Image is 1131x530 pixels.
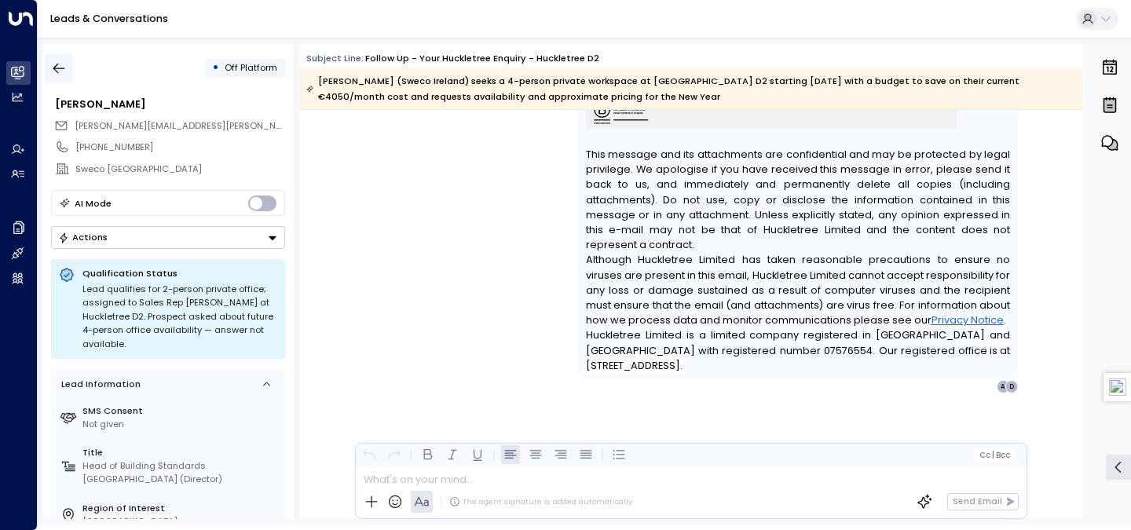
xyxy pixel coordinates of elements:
div: A [997,380,1009,393]
button: Actions [51,226,285,249]
font: e is at [980,344,1010,357]
button: Redo [385,445,404,464]
div: Lead qualifies for 2-person private office; assigned to Sales Rep [PERSON_NAME] at Huckletree D2.... [82,283,277,352]
div: Head of Building Standards [GEOGRAPHIC_DATA] (Director) [82,459,280,486]
div: D [1005,380,1018,393]
label: Title [82,446,280,459]
button: Undo [360,445,379,464]
span: helen.duffy@sweco.ie [75,119,285,133]
span: Subject Line: [306,52,364,64]
span: | [992,451,994,459]
button: Cc|Bcc [974,449,1015,461]
span: Cc Bcc [979,451,1010,459]
div: [PERSON_NAME] [55,97,284,111]
a: Leads & Conversations [50,12,168,25]
div: • [212,57,219,79]
div: Sweco [GEOGRAPHIC_DATA] [75,163,284,176]
div: Lead Information [57,378,141,391]
font: [STREET_ADDRESS]. [586,359,683,372]
div: [PHONE_NUMBER] [75,141,284,154]
label: Region of Interest [82,502,280,515]
a: Privacy Notice [932,313,1004,327]
label: SMS Consent [82,404,280,418]
span: [PERSON_NAME][EMAIL_ADDRESS][PERSON_NAME][DOMAIN_NAME] [75,119,372,132]
div: The agent signature is added automatically [449,496,632,507]
font: Although Huckletree Limited has taken reasonable precautions to ensure no viruses are present in ... [586,253,1013,327]
div: Not given [82,418,280,431]
font: Huckletree Limited is a limited company registered in [GEOGRAPHIC_DATA] and [GEOGRAPHIC_DATA] wit... [586,328,1013,356]
div: AI Mode [75,196,112,211]
div: Button group with a nested menu [51,226,285,249]
div: Actions [58,232,108,243]
div: Follow up - Your Huckletree Enquiry - Huckletree D2 [365,52,599,65]
font: This message and its attachments are confidential and may be protected by legal privilege. We apo... [586,148,1013,251]
span: Off Platform [225,61,277,74]
p: Qualification Status [82,267,277,280]
div: [GEOGRAPHIC_DATA] [82,515,280,528]
div: [PERSON_NAME] (Sweco Ireland) seeks a 4-person private workspace at [GEOGRAPHIC_DATA] D2 starting... [306,73,1074,104]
